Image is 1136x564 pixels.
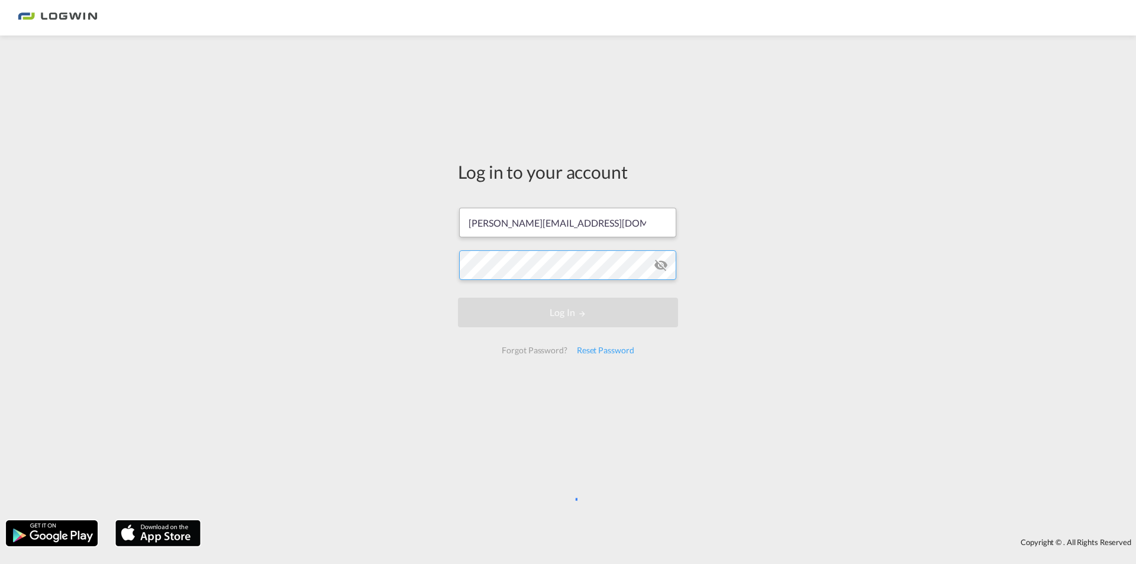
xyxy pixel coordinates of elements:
[206,532,1136,552] div: Copyright © . All Rights Reserved
[497,340,572,361] div: Forgot Password?
[458,298,678,327] button: LOGIN
[114,519,202,547] img: apple.png
[458,159,678,184] div: Log in to your account
[5,519,99,547] img: google.png
[459,208,676,237] input: Enter email/phone number
[654,258,668,272] md-icon: icon-eye-off
[18,5,98,31] img: bc73a0e0d8c111efacd525e4c8ad7d32.png
[572,340,639,361] div: Reset Password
